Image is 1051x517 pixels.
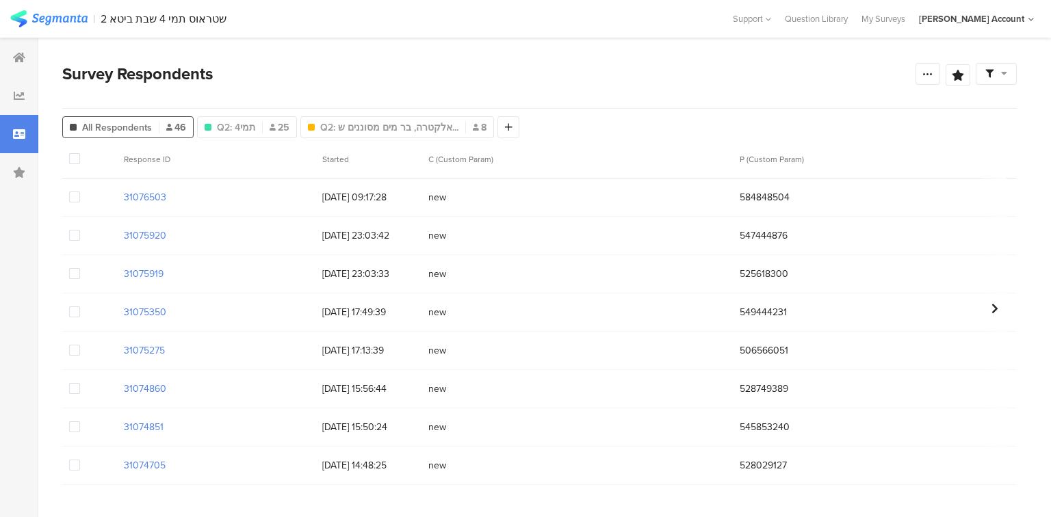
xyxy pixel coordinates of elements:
[428,343,726,358] span: new
[740,305,1037,319] span: 549444231
[320,120,458,135] span: Q2: אלקטרה, בר מים מסוננים ש...
[428,228,726,243] span: new
[124,267,164,281] section: 31075919
[322,343,415,358] span: [DATE] 17:13:39
[322,267,415,281] span: [DATE] 23:03:33
[322,153,349,165] span: Started
[124,190,166,204] section: 31076503
[322,458,415,473] span: [DATE] 14:48:25
[428,190,726,204] span: new
[740,343,1037,358] span: 506566051
[428,382,726,396] span: new
[124,153,170,165] span: Response ID
[919,12,1024,25] div: [PERSON_NAME] Account
[124,343,165,358] section: 31075275
[428,153,493,165] span: C (Custom Param)
[740,420,1037,434] span: 545853240
[93,11,95,27] div: |
[322,190,415,204] span: [DATE] 09:17:28
[217,120,255,135] span: Q2: תמי4
[124,305,166,319] section: 31075350
[733,8,771,29] div: Support
[740,190,1037,204] span: 584848504
[428,305,726,319] span: new
[740,267,1037,281] span: 525618300
[740,153,804,165] span: P (Custom Param)
[124,382,166,396] section: 31074860
[62,62,213,86] span: Survey Respondents
[428,420,726,434] span: new
[10,10,88,27] img: segmanta logo
[428,267,726,281] span: new
[740,458,1037,473] span: 528029127
[322,382,415,396] span: [DATE] 15:56:44
[124,458,166,473] section: 31074705
[124,420,164,434] section: 31074851
[855,12,912,25] a: My Surveys
[101,12,226,25] div: 2 שטראוס תמי 4 שבת ביטא
[270,120,289,135] span: 25
[166,120,186,135] span: 46
[473,120,486,135] span: 8
[322,420,415,434] span: [DATE] 15:50:24
[82,120,152,135] span: All Respondents
[740,382,1037,396] span: 528749389
[778,12,855,25] a: Question Library
[428,458,726,473] span: new
[124,228,166,243] section: 31075920
[322,228,415,243] span: [DATE] 23:03:42
[740,228,1037,243] span: 547444876
[322,305,415,319] span: [DATE] 17:49:39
